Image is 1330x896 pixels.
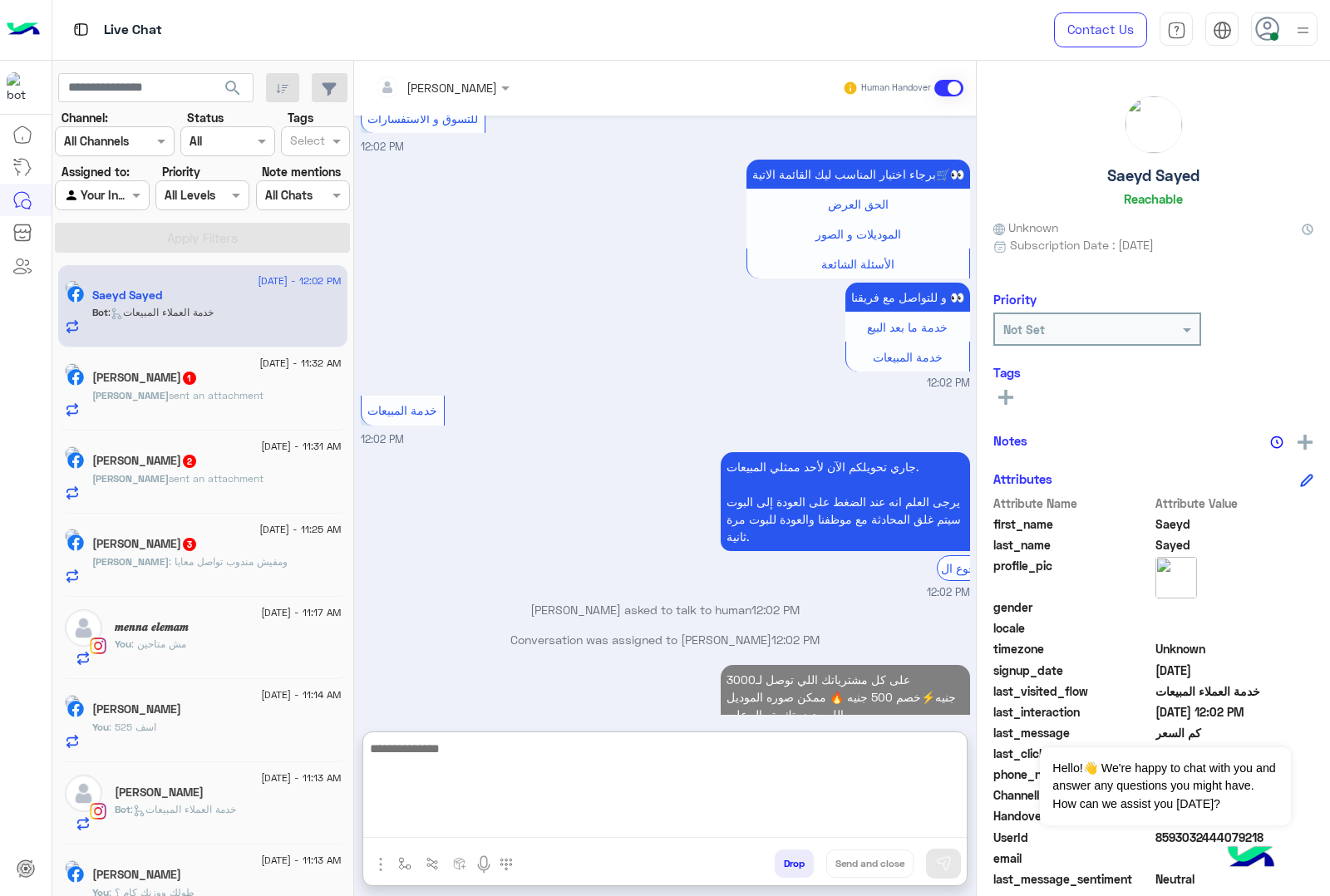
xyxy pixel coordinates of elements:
[1155,703,1314,721] span: 2025-08-25T09:02:54.725Z
[993,703,1152,721] span: last_interaction
[131,638,186,650] span: مش متاحين
[262,163,341,180] label: Note mentions
[67,866,84,883] img: Facebook
[261,687,341,702] span: [DATE] - 11:14 AM
[367,111,478,126] span: للتسوق و الاستفسارات
[67,701,84,717] img: Facebook
[108,306,214,318] span: : خدمة العملاء المبيعات
[92,306,108,318] span: Bot
[1155,536,1314,554] span: Sayed
[67,369,84,386] img: Facebook
[993,471,1052,486] h6: Attributes
[771,633,820,647] span: 12:02 PM
[261,605,341,620] span: [DATE] - 11:17 AM
[775,849,814,878] button: Drop
[104,19,162,42] p: Live Chat
[935,855,952,872] img: send message
[1160,12,1193,47] a: tab
[392,849,419,877] button: select flow
[721,452,970,551] p: 25/8/2025, 12:02 PM
[361,433,404,446] span: 12:02 PM
[873,350,943,364] span: خدمة المبيعات
[92,389,169,401] span: [PERSON_NAME]
[259,522,341,537] span: [DATE] - 11:25 AM
[361,601,970,618] p: [PERSON_NAME] asked to talk to human
[1107,166,1199,185] h5: Saeyd Sayed
[367,403,437,417] span: خدمة المبيعات
[65,446,80,461] img: picture
[746,160,970,189] p: 25/8/2025, 12:02 PM
[993,662,1152,679] span: signup_date
[1124,191,1183,206] h6: Reachable
[131,803,236,815] span: : خدمة العملاء المبيعات
[1293,20,1313,41] img: profile
[993,433,1027,448] h6: Notes
[828,197,889,211] span: الحق العرض
[993,292,1037,307] h6: Priority
[162,163,200,180] label: Priority
[1155,682,1314,700] span: خدمة العملاء المبيعات
[821,257,894,271] span: الأسئلة الشائعة
[993,598,1152,616] span: gender
[1155,557,1197,598] img: picture
[1126,96,1182,153] img: picture
[71,19,91,40] img: tab
[993,219,1058,236] span: Unknown
[721,665,970,729] p: 25/8/2025, 1:39 PM
[65,280,80,295] img: picture
[1155,515,1314,533] span: Saeyd
[371,854,391,874] img: send attachment
[288,109,313,126] label: Tags
[92,371,198,385] h5: Karim Ahmed
[500,858,513,871] img: make a call
[1155,870,1314,888] span: 0
[92,472,169,485] span: [PERSON_NAME]
[65,529,80,544] img: picture
[261,853,341,868] span: [DATE] - 11:13 AM
[993,682,1152,700] span: last_visited_flow
[453,857,466,870] img: create order
[993,640,1152,657] span: timezone
[261,770,341,785] span: [DATE] - 11:13 AM
[993,557,1152,595] span: profile_pic
[361,631,970,648] p: Conversation was assigned to [PERSON_NAME]
[419,849,446,877] button: Trigger scenario
[927,585,970,601] span: 12:02 PM
[92,721,109,733] span: You
[993,849,1152,867] span: email
[7,12,40,47] img: Logo
[67,452,84,469] img: Facebook
[92,454,198,468] h5: Abdelrahman Hossam
[751,603,800,617] span: 12:02 PM
[1298,435,1313,450] img: add
[1155,598,1314,616] span: null
[361,140,404,153] span: 12:02 PM
[7,72,37,102] img: 713415422032625
[90,638,106,654] img: Instagram
[1213,21,1232,40] img: tab
[993,724,1152,741] span: last_message
[92,288,162,303] h5: Saeyd Sayed
[426,857,439,870] img: Trigger scenario
[1270,436,1283,449] img: notes
[261,439,341,454] span: [DATE] - 11:31 AM
[92,537,198,551] h5: Abdul-Rahman Moawad
[67,534,84,551] img: Facebook
[937,555,1016,581] div: الرجوع ال Bot
[1155,495,1314,512] span: Attribute Value
[109,721,156,733] span: اسف 525
[288,131,325,153] div: Select
[115,638,131,650] span: You
[1010,236,1154,254] span: Subscription Date : [DATE]
[398,857,411,870] img: select flow
[993,807,1152,825] span: HandoverOn
[92,702,181,716] h5: Mostafa Elshnawy
[223,78,243,98] span: search
[169,555,288,568] span: ومفيش مندوب تواصل معايا
[993,495,1152,512] span: Attribute Name
[55,223,350,253] button: Apply Filters
[1155,640,1314,657] span: Unknown
[92,555,169,568] span: [PERSON_NAME]
[993,515,1152,533] span: first_name
[65,775,102,812] img: defaultAdmin.png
